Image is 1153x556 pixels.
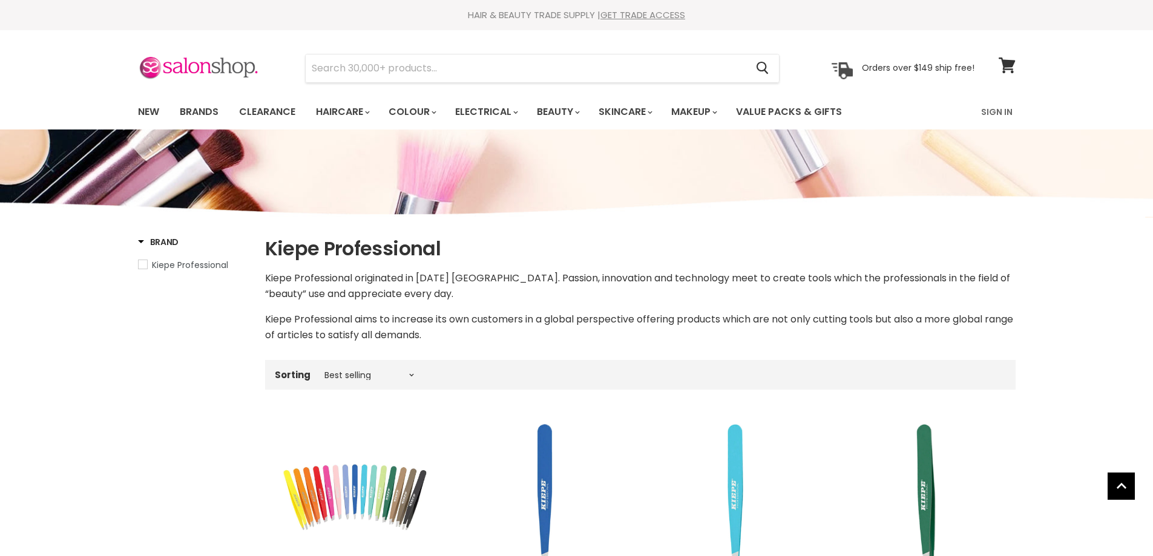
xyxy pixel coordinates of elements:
div: HAIR & BEAUTY TRADE SUPPLY | [123,9,1031,21]
button: Search [747,54,779,82]
span: Kiepe Professional [152,259,228,271]
h1: Kiepe Professional [265,236,1016,261]
a: GET TRADE ACCESS [600,8,685,21]
a: New [129,99,168,125]
a: Brands [171,99,228,125]
a: Haircare [307,99,377,125]
a: Electrical [446,99,525,125]
input: Search [306,54,747,82]
h3: Brand [138,236,179,248]
ul: Main menu [129,94,913,129]
a: Sign In [974,99,1020,125]
a: Kiepe Professional [138,258,250,272]
a: Makeup [662,99,724,125]
span: Kiepe Professional originated in [DATE] [GEOGRAPHIC_DATA]. Passion, innovation and technology mee... [265,271,1010,301]
label: Sorting [275,370,310,380]
a: Skincare [590,99,660,125]
p: Orders over $149 ship free! [862,62,974,73]
a: Value Packs & Gifts [727,99,851,125]
span: Kiepe Professional aims to increase its own customers in a global perspective offering products w... [265,312,1013,342]
iframe: Gorgias live chat messenger [1092,499,1141,544]
a: Clearance [230,99,304,125]
form: Product [305,54,780,83]
a: Beauty [528,99,587,125]
a: Colour [379,99,444,125]
nav: Main [123,94,1031,129]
